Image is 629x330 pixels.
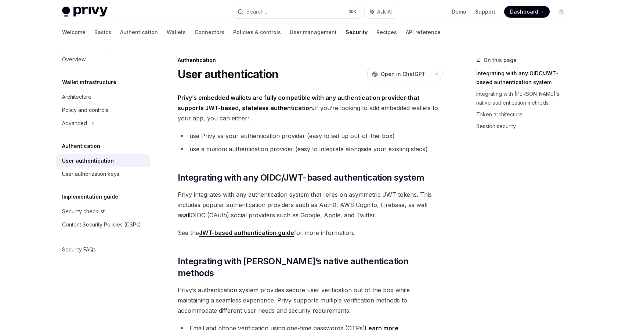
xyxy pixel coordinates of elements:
button: Toggle dark mode [556,6,567,18]
button: Ask AI [365,5,397,18]
span: Dashboard [510,8,538,15]
a: User authentication [56,154,150,167]
a: API reference [406,23,441,41]
div: Search... [246,7,267,16]
a: Demo [452,8,466,15]
a: Session security [476,120,573,132]
a: Security FAQs [56,243,150,256]
strong: Privy’s embedded wallets are fully compatible with any authentication provider that supports JWT-... [178,94,419,112]
a: Integrating with any OIDC/JWT-based authentication system [476,68,573,88]
a: Security [346,23,368,41]
h1: User authentication [178,68,279,81]
a: Connectors [195,23,224,41]
button: Search...⌘K [232,5,361,18]
li: use Privy as your authentication provider (easy to set up out-of-the-box) [178,131,442,141]
span: ⌘ K [349,9,357,15]
h5: Wallet infrastructure [62,78,116,87]
h5: Authentication [62,142,100,151]
li: use a custom authentication provider (easy to integrate alongside your existing stack) [178,144,442,154]
a: Policies & controls [233,23,281,41]
a: Overview [56,53,150,66]
a: Dashboard [504,6,550,18]
a: Authentication [120,23,158,41]
div: Security FAQs [62,245,96,254]
a: Architecture [56,90,150,104]
a: Recipes [376,23,397,41]
a: Token architecture [476,109,573,120]
span: Open in ChatGPT [381,70,426,78]
a: Support [475,8,495,15]
img: light logo [62,7,108,17]
div: User authorization keys [62,170,119,178]
span: Privy integrates with any authentication system that relies on asymmetric JWT tokens. This includ... [178,189,442,220]
button: Open in ChatGPT [367,68,430,80]
a: Policy and controls [56,104,150,117]
div: User authentication [62,156,114,165]
div: Policy and controls [62,106,108,115]
span: See the for more information. [178,228,442,238]
div: Advanced [62,119,87,128]
span: On this page [484,56,517,65]
a: Basics [94,23,111,41]
div: Content Security Policies (CSPs) [62,220,141,229]
a: User authorization keys [56,167,150,181]
a: User management [290,23,337,41]
a: Security checklist [56,205,150,218]
span: Integrating with [PERSON_NAME]’s native authentication methods [178,255,442,279]
a: JWT-based authentication guide [199,229,294,237]
h5: Implementation guide [62,192,118,201]
div: Architecture [62,93,91,101]
a: Integrating with [PERSON_NAME]’s native authentication methods [476,88,573,109]
a: Wallets [167,23,186,41]
span: Ask AI [377,8,392,15]
div: Security checklist [62,207,105,216]
span: If you’re looking to add embedded wallets to your app, you can either: [178,93,442,123]
div: Authentication [178,57,442,64]
span: Integrating with any OIDC/JWT-based authentication system [178,172,424,184]
strong: all [184,211,191,219]
div: Overview [62,55,86,64]
span: Privy’s authentication system provides secure user verification out of the box while maintaining ... [178,285,442,316]
a: Content Security Policies (CSPs) [56,218,150,231]
a: Welcome [62,23,86,41]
